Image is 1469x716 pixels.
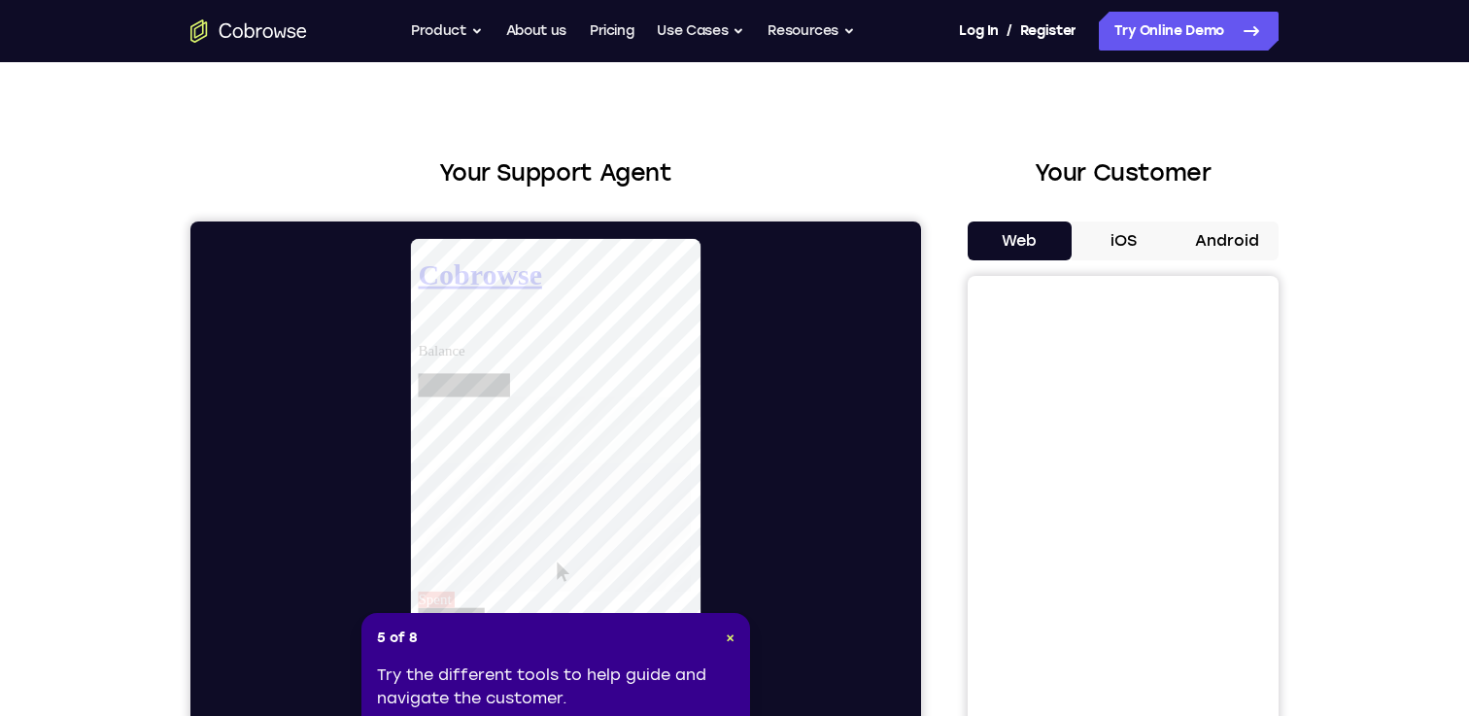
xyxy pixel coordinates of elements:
[416,593,459,635] button: Appareil complet
[290,593,332,635] button: Encre d’effacement
[466,593,529,635] button: Fin de la session
[637,595,676,633] a: Popout
[190,155,921,190] h2: Your Support Agent
[968,155,1279,190] h2: Your Customer
[959,12,998,51] a: Log In
[253,593,295,635] button: Annotations couleur
[377,629,418,648] span: 5 of 8
[1099,12,1279,51] a: Try Online Demo
[326,593,358,635] button: Menu d’outils de dessin
[506,12,566,51] a: About us
[968,222,1072,260] button: Web
[1007,19,1012,43] span: /
[1020,12,1076,51] a: Register
[1072,222,1176,260] button: iOS
[768,12,855,51] button: Resources
[726,629,734,648] button: Close Tour
[365,593,408,635] button: Commande à distance
[726,630,734,646] span: ×
[202,593,245,635] button: Pointeur laser
[676,595,715,633] button: Informations sur l’appareil
[657,12,744,51] button: Use Cases
[1175,222,1279,260] button: Android
[411,12,483,51] button: Product
[590,12,634,51] a: Pricing
[190,19,307,43] a: Go to the home page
